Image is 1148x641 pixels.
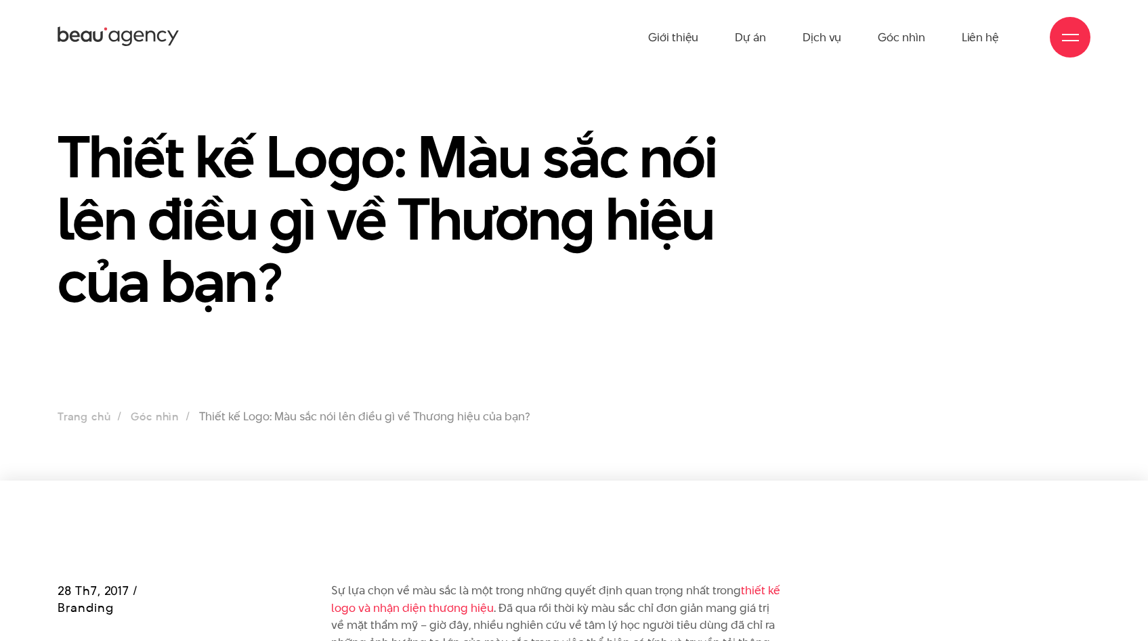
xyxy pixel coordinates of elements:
[58,582,138,616] span: 28 Th7, 2017 / Branding
[131,409,179,424] a: Góc nhìn
[58,409,110,424] a: Trang chủ
[331,582,780,616] a: thiết kế logo và nhận diện thương hiệu
[58,125,735,312] h1: Thiết kế Logo: Màu sắc nói lên điều gì về Thương hiệu của bạn?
